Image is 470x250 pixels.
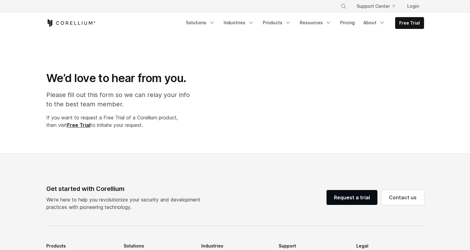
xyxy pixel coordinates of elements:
a: Free Trial [67,122,90,128]
button: Search [338,1,349,12]
a: Corellium Home [46,19,96,27]
a: Login [402,1,424,12]
a: Products [259,17,295,28]
a: Request a trial [326,190,377,205]
a: Pricing [336,17,358,28]
div: Get started with Corellium [46,184,205,193]
h1: We’d love to hear from you. [46,71,196,85]
p: We’re here to help you revolutionize your security and development practices with pioneering tech... [46,196,205,211]
a: Support Center [352,1,400,12]
a: Free Trial [395,17,424,29]
a: Contact us [381,190,424,205]
div: Navigation Menu [182,17,424,29]
p: Please fill out this form so we can relay your info to the best team member. [46,90,196,109]
a: Industries [220,17,258,28]
p: If you want to request a Free Trial of a Corellium product, then visit to initiate your request. [46,114,196,129]
div: Navigation Menu [333,1,424,12]
a: About [360,17,389,28]
a: Solutions [182,17,219,28]
a: Resources [296,17,335,28]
